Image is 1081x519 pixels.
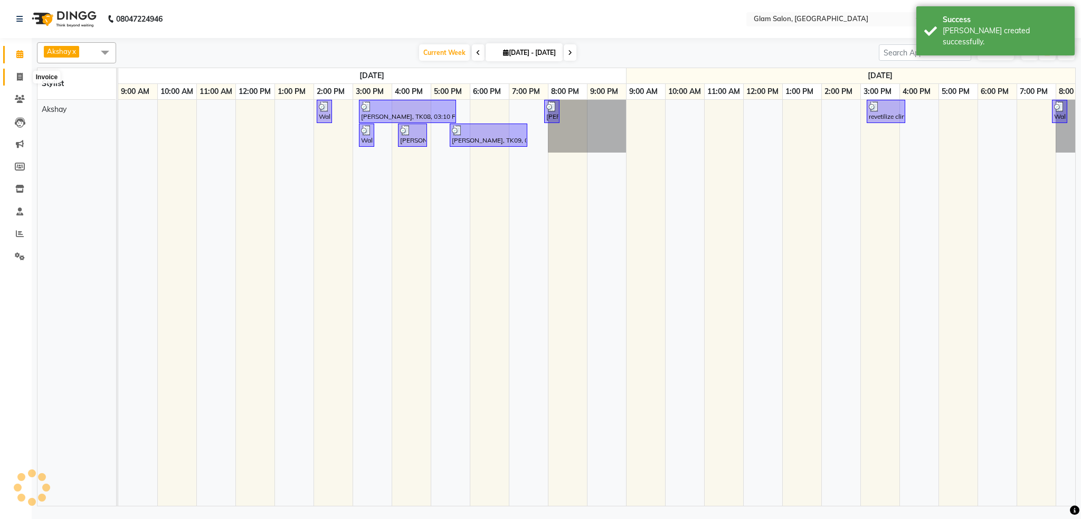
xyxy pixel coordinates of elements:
[980,49,1011,56] span: ADD NEW
[357,68,387,83] a: September 29, 2025
[978,84,1011,99] a: 6:00 PM
[744,84,781,99] a: 12:00 PM
[360,125,373,145] div: Walk In, TK05, 03:10 PM-03:30 PM, hair cut (₹200)
[943,25,1067,48] div: Bill created successfully.
[705,84,743,99] a: 11:00 AM
[548,84,582,99] a: 8:00 PM
[627,84,660,99] a: 9:00 AM
[783,84,816,99] a: 1:00 PM
[116,4,163,34] b: 08047224946
[545,101,558,121] div: [PERSON_NAME], TK10, 07:55 PM-08:10 PM, hair wash [DEMOGRAPHIC_DATA] (₹350)
[470,84,504,99] a: 6:00 PM
[27,4,99,34] img: logo
[42,79,64,88] span: Stylist
[197,84,235,99] a: 11:00 AM
[666,84,704,99] a: 10:00 AM
[275,84,308,99] a: 1:00 PM
[318,101,331,121] div: Walk In, TK02, 02:05 PM-02:25 PM, hair cut (₹200)
[1053,101,1066,121] div: Walk In, TK05, 07:55 PM-08:15 PM, shaving (₹100),shaving (₹100)
[943,14,1067,25] div: Success
[353,84,386,99] a: 3:00 PM
[868,101,904,121] div: revetilize clinic, TK01, 03:10 PM-02:50 PM, haircut [PERSON_NAME] (₹300)
[865,68,895,83] a: September 30, 2025
[314,84,347,99] a: 2:00 PM
[158,84,196,99] a: 10:00 AM
[822,84,855,99] a: 2:00 PM
[236,84,273,99] a: 12:00 PM
[939,84,972,99] a: 5:00 PM
[509,84,543,99] a: 7:00 PM
[861,84,894,99] a: 3:00 PM
[47,47,71,55] span: Akshay
[451,125,526,145] div: [PERSON_NAME], TK09, 05:30 PM-07:30 PM, Hair Colour - Global Hair (Below Shoulder) (₹5000)
[71,47,76,55] a: x
[33,71,60,83] div: Invoice
[360,101,455,121] div: [PERSON_NAME], TK08, 03:10 PM-05:40 PM, Hair Colour - Touch Up (Without Amonia) (₹1500),Hair Cutt...
[431,84,464,99] a: 5:00 PM
[1017,84,1050,99] a: 7:00 PM
[42,105,67,114] span: Akshay
[587,84,621,99] a: 9:00 PM
[500,49,558,56] span: [DATE] - [DATE]
[399,125,426,145] div: [PERSON_NAME], TK06, 04:10 PM-04:56 PM, [DEMOGRAPHIC_DATA] hair cut (₹650),Complextion Mask - D-T...
[419,44,470,61] span: Current Week
[879,44,971,61] input: Search Appointment
[392,84,425,99] a: 4:00 PM
[900,84,933,99] a: 4:00 PM
[118,84,152,99] a: 9:00 AM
